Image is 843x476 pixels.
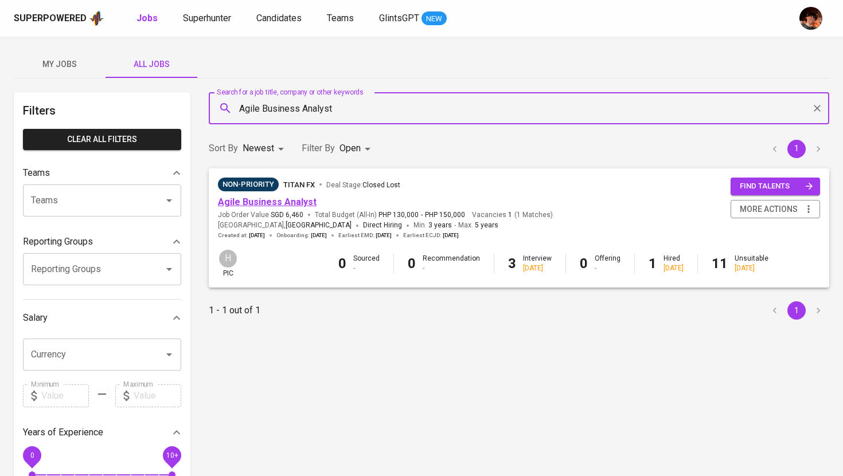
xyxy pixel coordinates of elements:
[523,254,552,273] div: Interview
[14,12,87,25] div: Superpowered
[712,255,728,272] b: 11
[23,129,181,150] button: Clear All filters
[338,231,392,239] span: Earliest EMD :
[302,141,335,155] p: Filter By
[580,255,588,272] b: 0
[735,254,768,273] div: Unsuitable
[311,231,327,239] span: [DATE]
[166,451,178,459] span: 10+
[595,254,620,273] div: Offering
[326,181,400,189] span: Deal Stage :
[209,141,238,155] p: Sort By
[23,311,48,325] p: Salary
[218,196,317,207] a: Agile Business Analyst
[271,210,303,220] span: SGD 6,460
[249,231,265,239] span: [DATE]
[809,100,825,116] button: Clear
[183,11,233,26] a: Superhunter
[14,10,104,27] a: Superpoweredapp logo
[740,180,813,193] span: find talents
[30,451,34,459] span: 0
[218,178,279,191] div: Talent(s) in Pipeline’s Final Stages
[136,11,160,26] a: Jobs
[218,249,238,278] div: pic
[327,11,356,26] a: Teams
[421,210,423,220] span: -
[23,426,103,439] p: Years of Experience
[649,255,657,272] b: 1
[256,11,304,26] a: Candidates
[89,10,104,27] img: app logo
[23,230,181,253] div: Reporting Groups
[413,221,452,229] span: Min.
[735,263,768,273] div: [DATE]
[403,231,459,239] span: Earliest ECJD :
[286,220,352,231] span: [GEOGRAPHIC_DATA]
[664,254,684,273] div: Hired
[458,221,498,229] span: Max.
[161,347,177,363] button: Open
[218,220,352,231] span: [GEOGRAPHIC_DATA] ,
[283,180,315,189] span: Titan FX
[475,221,498,229] span: 5 years
[209,304,260,317] p: 1 - 1 out of 1
[134,384,181,407] input: Value
[276,231,327,239] span: Onboarding :
[32,132,172,147] span: Clear All filters
[23,162,181,184] div: Teams
[23,101,181,120] h6: Filters
[423,263,480,273] div: -
[443,231,459,239] span: [DATE]
[23,306,181,329] div: Salary
[23,166,50,180] p: Teams
[764,140,829,158] nav: pagination navigation
[787,301,806,320] button: page 1
[508,255,516,272] b: 3
[428,221,452,229] span: 3 years
[376,231,392,239] span: [DATE]
[363,221,402,229] span: Direct Hiring
[23,421,181,444] div: Years of Experience
[408,255,416,272] b: 0
[315,210,465,220] span: Total Budget (All-In)
[379,11,447,26] a: GlintsGPT NEW
[256,13,302,23] span: Candidates
[218,179,279,190] span: Non-Priority
[339,138,374,159] div: Open
[764,301,829,320] nav: pagination navigation
[425,210,465,220] span: PHP 150,000
[327,13,354,23] span: Teams
[21,57,99,72] span: My Jobs
[136,13,158,23] b: Jobs
[218,249,238,269] div: H
[523,263,552,273] div: [DATE]
[218,210,303,220] span: Job Order Value
[243,141,274,155] p: Newest
[243,138,288,159] div: Newest
[23,235,93,249] p: Reporting Groups
[362,181,400,189] span: Closed Lost
[787,140,806,158] button: page 1
[338,255,346,272] b: 0
[161,192,177,209] button: Open
[731,200,820,219] button: more actions
[378,210,419,220] span: PHP 130,000
[339,143,361,154] span: Open
[472,210,553,220] span: Vacancies ( 1 Matches )
[353,254,380,273] div: Sourced
[112,57,190,72] span: All Jobs
[421,13,447,25] span: NEW
[664,263,684,273] div: [DATE]
[506,210,512,220] span: 1
[353,263,380,273] div: -
[379,13,419,23] span: GlintsGPT
[454,220,456,231] span: -
[799,7,822,30] img: diemas@glints.com
[740,202,798,217] span: more actions
[595,263,620,273] div: -
[161,261,177,277] button: Open
[183,13,231,23] span: Superhunter
[41,384,89,407] input: Value
[423,254,480,273] div: Recommendation
[218,231,265,239] span: Created at :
